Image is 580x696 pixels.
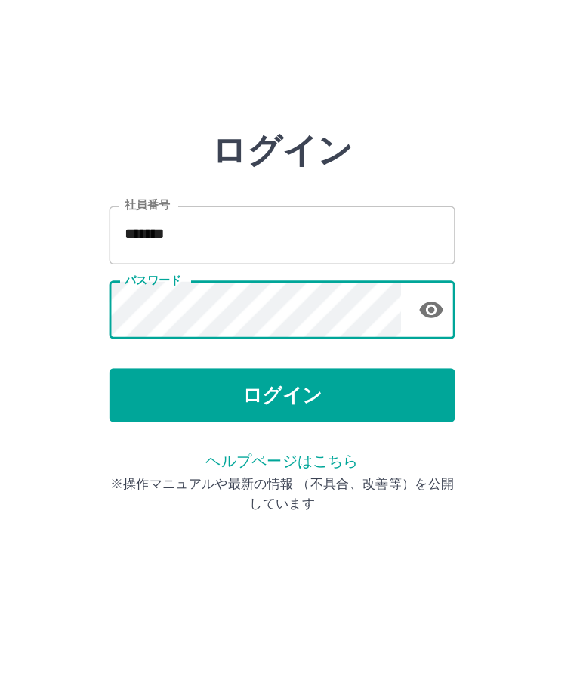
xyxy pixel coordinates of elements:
button: ログイン [169,261,411,299]
label: 社員番号 [180,141,211,153]
a: ヘルプページはこちら [236,320,343,333]
p: ※操作マニュアルや最新の情報 （不具合、改善等）を公開しています [169,336,411,363]
label: パスワード [180,194,220,206]
h2: ログイン [241,95,340,124]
